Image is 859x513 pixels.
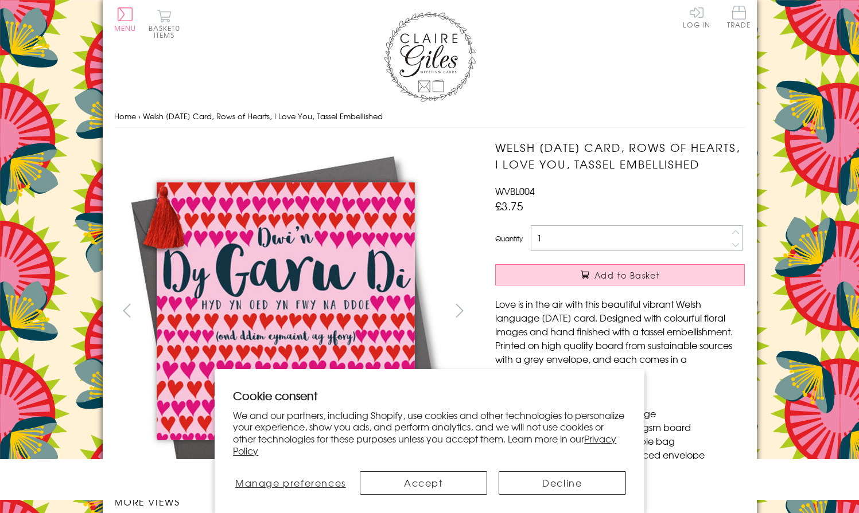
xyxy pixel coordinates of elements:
a: Log In [683,6,710,28]
span: Add to Basket [594,269,660,281]
p: Love is in the air with this beautiful vibrant Welsh language [DATE] card. Designed with colourfu... [495,297,745,379]
img: Welsh Valentine's Day Card, Rows of Hearts, I Love You, Tassel Embellished [472,139,817,483]
h2: Cookie consent [233,387,626,404]
label: Quantity [495,233,523,244]
span: Menu [114,23,137,33]
p: We and our partners, including Shopify, use cookies and other technologies to personalize your ex... [233,409,626,457]
img: Claire Giles Greetings Cards [384,11,476,102]
button: Basket0 items [149,9,180,38]
span: Welsh [DATE] Card, Rows of Hearts, I Love You, Tassel Embellished [143,111,383,122]
span: › [138,111,141,122]
a: Privacy Policy [233,432,616,457]
button: Menu [114,7,137,32]
span: 0 items [154,23,180,40]
span: WVBL004 [495,184,535,198]
span: Trade [727,6,751,28]
button: Add to Basket [495,264,745,285]
a: Home [114,111,136,122]
span: £3.75 [495,198,523,214]
nav: breadcrumbs [114,105,745,128]
h1: Welsh [DATE] Card, Rows of Hearts, I Love You, Tassel Embellished [495,139,745,173]
button: prev [114,297,140,323]
a: Trade [727,6,751,30]
button: Decline [499,471,626,495]
h3: More views [114,495,473,508]
button: Manage preferences [233,471,348,495]
span: Manage preferences [235,476,346,489]
button: Accept [360,471,487,495]
img: Welsh Valentine's Day Card, Rows of Hearts, I Love You, Tassel Embellished [114,139,458,483]
button: next [446,297,472,323]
